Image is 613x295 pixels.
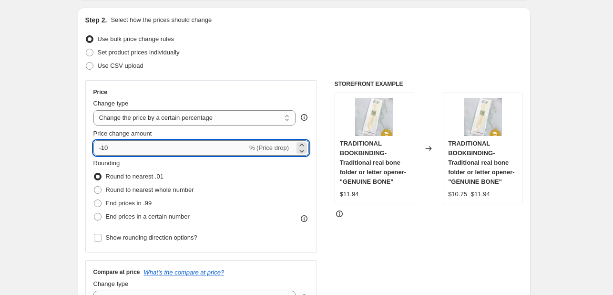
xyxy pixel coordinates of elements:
[93,130,152,137] span: Price change amount
[340,190,359,199] div: $11.94
[111,15,212,25] p: Select how the prices should change
[85,15,107,25] h2: Step 2.
[106,186,194,193] span: Round to nearest whole number
[144,269,225,276] button: What's the compare at price?
[464,98,502,136] img: Packedbonefolder-Freeshipping_80x.jpg
[93,280,129,287] span: Change type
[98,62,143,69] span: Use CSV upload
[340,140,406,185] span: TRADITIONAL BOOKBINDING- Traditional real bone folder or letter opener- "GENUINE BONE"
[106,213,190,220] span: End prices in a certain number
[249,144,289,151] span: % (Price drop)
[106,173,163,180] span: Round to nearest .01
[93,100,129,107] span: Change type
[335,80,523,88] h6: STOREFRONT EXAMPLE
[93,140,247,156] input: -15
[299,113,309,122] div: help
[93,88,107,96] h3: Price
[448,140,514,185] span: TRADITIONAL BOOKBINDING- Traditional real bone folder or letter opener- "GENUINE BONE"
[98,49,180,56] span: Set product prices individually
[93,268,140,276] h3: Compare at price
[355,98,393,136] img: Packedbonefolder-Freeshipping_80x.jpg
[98,35,174,42] span: Use bulk price change rules
[106,234,197,241] span: Show rounding direction options?
[448,190,467,199] div: $10.75
[93,159,120,167] span: Rounding
[471,190,490,199] strike: $11.94
[106,200,152,207] span: End prices in .99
